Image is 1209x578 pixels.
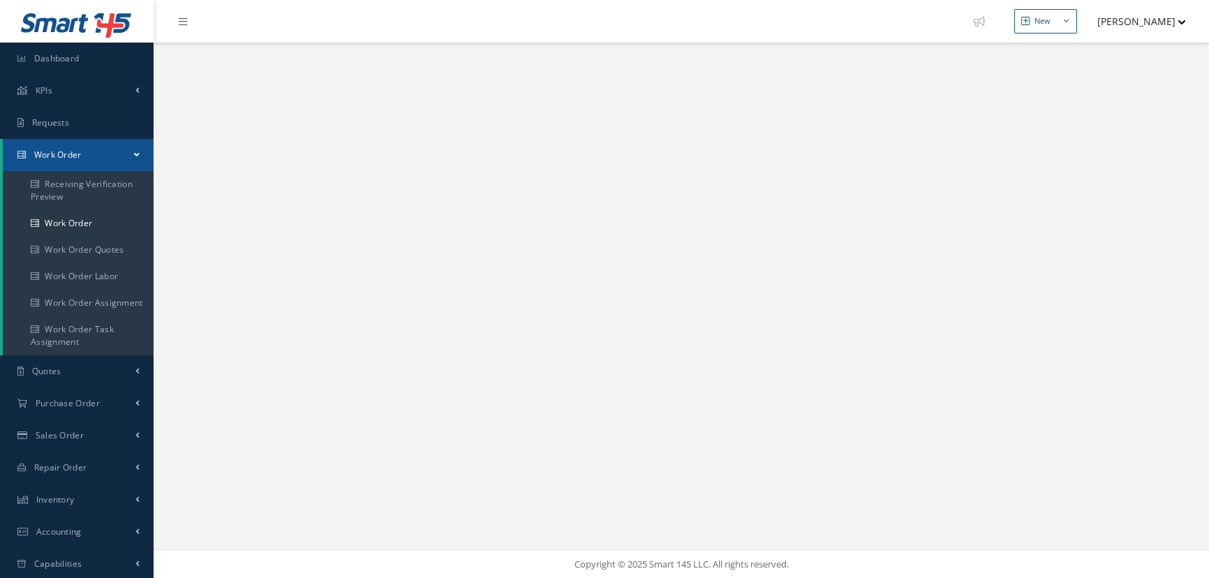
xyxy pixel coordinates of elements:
[32,365,61,377] span: Quotes
[3,263,154,290] a: Work Order Labor
[34,52,80,64] span: Dashboard
[36,84,52,96] span: KPIs
[36,526,82,538] span: Accounting
[32,117,69,128] span: Requests
[3,139,154,171] a: Work Order
[3,316,154,355] a: Work Order Task Assignment
[34,558,82,570] span: Capabilities
[168,558,1195,572] div: Copyright © 2025 Smart 145 LLC. All rights reserved.
[1034,15,1051,27] div: New
[3,290,154,316] a: Work Order Assignment
[36,397,100,409] span: Purchase Order
[36,494,75,505] span: Inventory
[1084,8,1186,35] button: [PERSON_NAME]
[34,149,82,161] span: Work Order
[3,237,154,263] a: Work Order Quotes
[3,210,154,237] a: Work Order
[34,461,87,473] span: Repair Order
[3,171,154,210] a: Receiving Verification Preview
[1014,9,1077,34] button: New
[36,429,84,441] span: Sales Order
